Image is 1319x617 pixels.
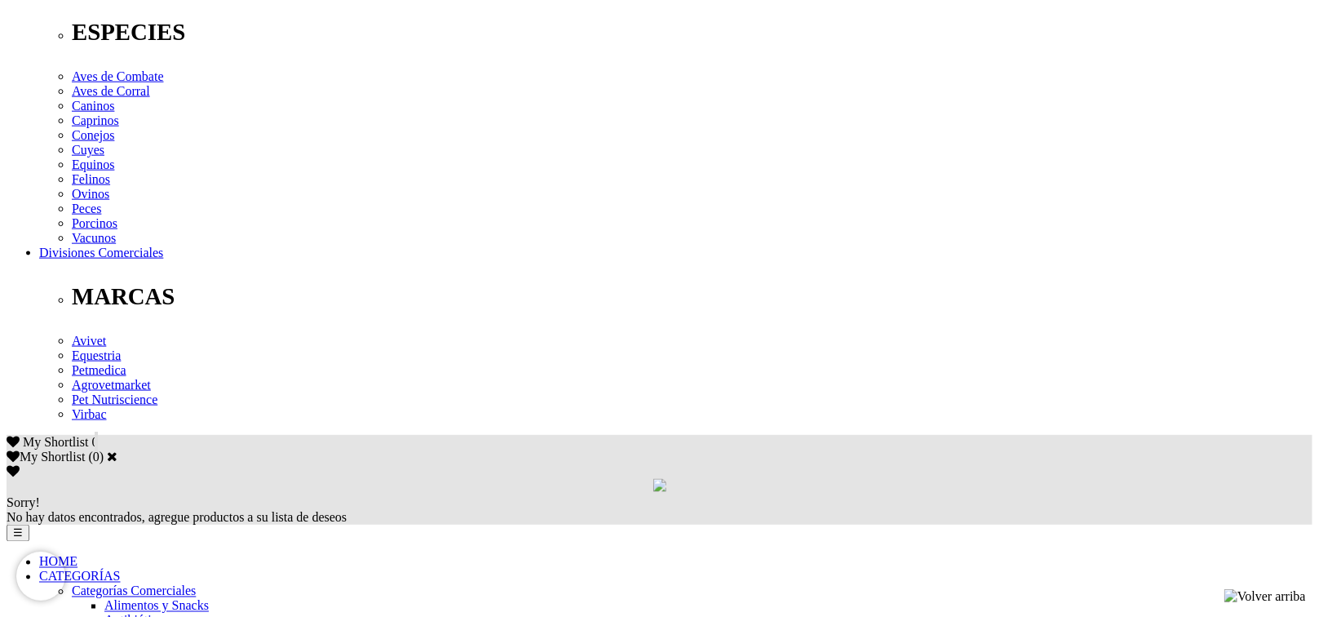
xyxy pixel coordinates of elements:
[72,348,121,362] a: Equestria
[7,495,1312,525] div: No hay datos encontrados, agregue productos a su lista de deseos
[72,393,157,406] a: Pet Nutriscience
[72,363,126,377] a: Petmedica
[16,552,65,601] iframe: Brevo live chat
[72,202,101,215] a: Peces
[72,378,151,392] a: Agrovetmarket
[1224,589,1306,604] img: Volver arriba
[72,143,104,157] a: Cuyes
[72,283,1312,310] p: MARCAS
[72,187,109,201] a: Ovinos
[23,435,88,449] span: My Shortlist
[72,113,119,127] a: Caprinos
[72,584,196,598] a: Categorías Comerciales
[7,450,85,464] label: My Shortlist
[7,495,40,509] span: Sorry!
[72,69,164,83] a: Aves de Combate
[72,128,114,142] a: Conejos
[93,450,100,464] label: 0
[72,19,1312,46] p: ESPECIES
[39,570,121,584] a: CATEGORÍAS
[72,216,117,230] a: Porcinos
[72,231,116,245] a: Vacunos
[88,450,104,464] span: ( )
[72,172,110,186] a: Felinos
[72,407,107,421] a: Virbac
[653,479,666,492] img: loading.gif
[104,599,209,613] a: Alimentos y Snacks
[91,435,98,449] span: 0
[72,158,114,171] a: Equinos
[7,525,29,542] button: ☰
[72,99,114,113] a: Caninos
[72,334,106,348] a: Avivet
[72,84,150,98] a: Aves de Corral
[107,450,117,463] a: Cerrar
[39,246,163,260] a: Divisiones Comerciales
